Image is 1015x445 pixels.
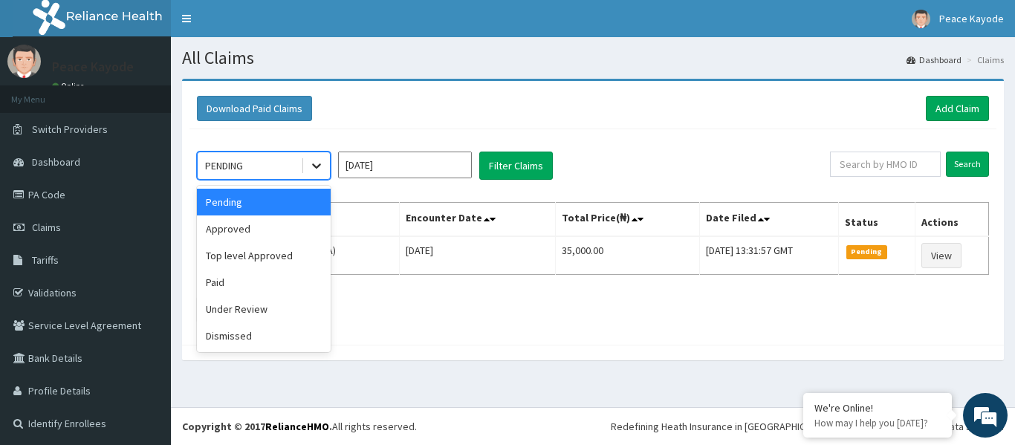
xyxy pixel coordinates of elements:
a: Online [52,81,88,91]
li: Claims [963,53,1004,66]
th: Status [839,203,915,237]
h1: All Claims [182,48,1004,68]
td: 35,000.00 [555,236,699,275]
a: Dashboard [907,53,962,66]
th: Total Price(₦) [555,203,699,237]
input: Select Month and Year [338,152,472,178]
button: Filter Claims [479,152,553,180]
div: Redefining Heath Insurance in [GEOGRAPHIC_DATA] using Telemedicine and Data Science! [611,419,1004,434]
span: Peace Kayode [939,12,1004,25]
button: Download Paid Claims [197,96,312,121]
div: Approved [197,215,331,242]
div: Dismissed [197,322,331,349]
td: [DATE] [400,236,555,275]
span: Dashboard [32,155,80,169]
footer: All rights reserved. [171,407,1015,445]
strong: Copyright © 2017 . [182,420,332,433]
div: Top level Approved [197,242,331,269]
div: PENDING [205,158,243,173]
p: Peace Kayode [52,60,134,74]
span: Tariffs [32,253,59,267]
th: Actions [915,203,988,237]
img: User Image [7,45,41,78]
td: [DATE] 13:31:57 GMT [699,236,838,275]
p: How may I help you today? [814,417,941,429]
a: Add Claim [926,96,989,121]
input: Search by HMO ID [830,152,941,177]
div: Pending [197,189,331,215]
a: RelianceHMO [265,420,329,433]
div: Under Review [197,296,331,322]
a: View [921,243,962,268]
img: User Image [912,10,930,28]
th: Date Filed [699,203,838,237]
th: Encounter Date [400,203,555,237]
span: Pending [846,245,887,259]
div: Paid [197,269,331,296]
div: We're Online! [814,401,941,415]
span: Switch Providers [32,123,108,136]
input: Search [946,152,989,177]
span: Claims [32,221,61,234]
